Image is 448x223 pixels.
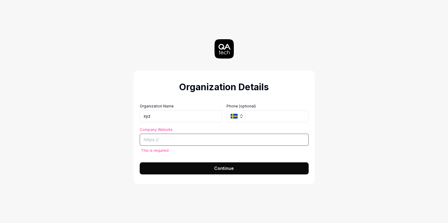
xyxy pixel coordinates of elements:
label: Phone (optional) [227,104,309,109]
h2: Organization Details [140,80,309,94]
button: Continue [140,162,309,174]
label: Company Website [140,127,309,132]
input: https:// [140,134,309,146]
span: This is required [141,148,169,153]
span: Continue [214,165,234,171]
label: Organization Name [140,104,222,109]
